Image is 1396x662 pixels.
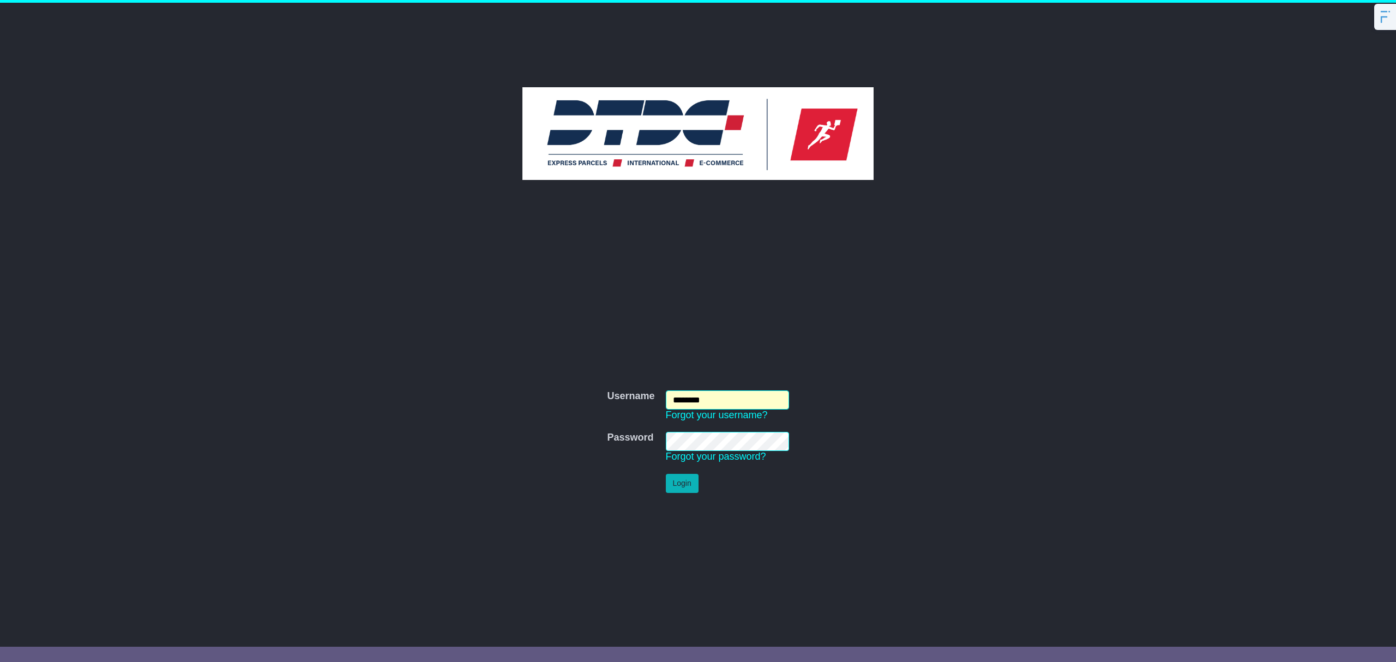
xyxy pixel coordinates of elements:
img: DTDC Australia [522,87,874,180]
a: Forgot your username? [666,410,768,420]
button: Login [666,474,699,493]
label: Password [607,432,653,444]
a: Forgot your password? [666,451,766,462]
label: Username [607,390,654,402]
